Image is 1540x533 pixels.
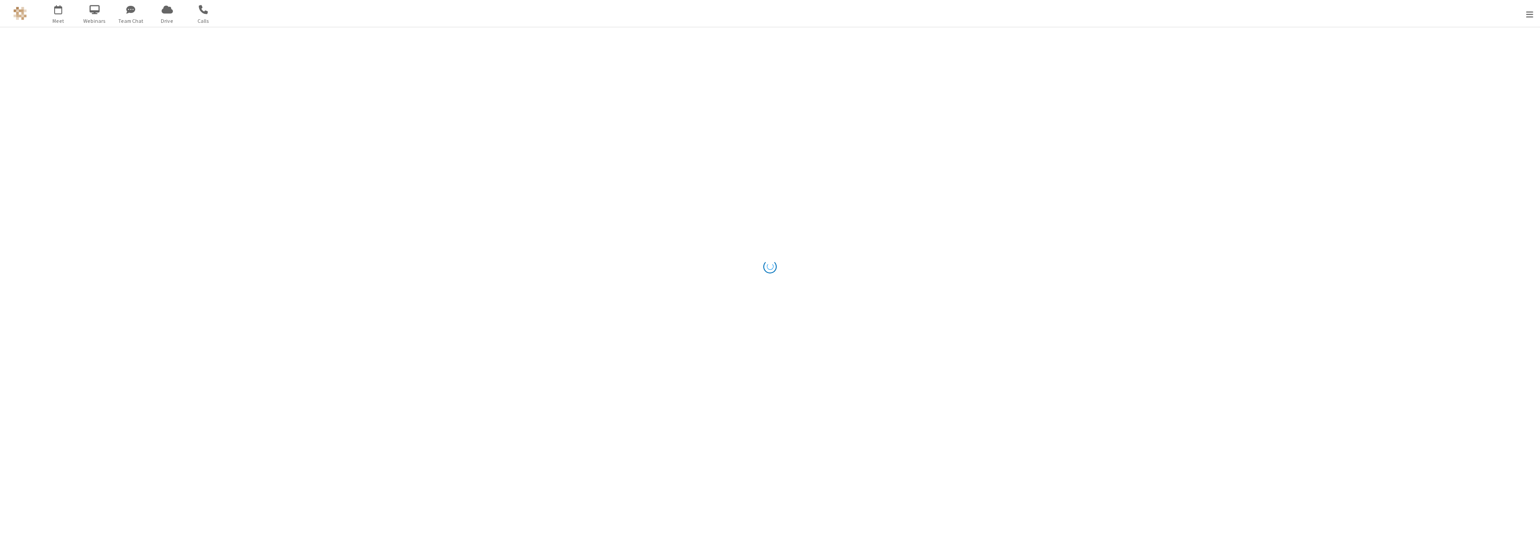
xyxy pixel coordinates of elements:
[114,17,148,25] span: Team Chat
[13,7,27,20] img: QA Selenium DO NOT DELETE OR CHANGE
[1518,510,1533,527] iframe: Chat
[150,17,184,25] span: Drive
[42,17,75,25] span: Meet
[187,17,220,25] span: Calls
[78,17,111,25] span: Webinars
